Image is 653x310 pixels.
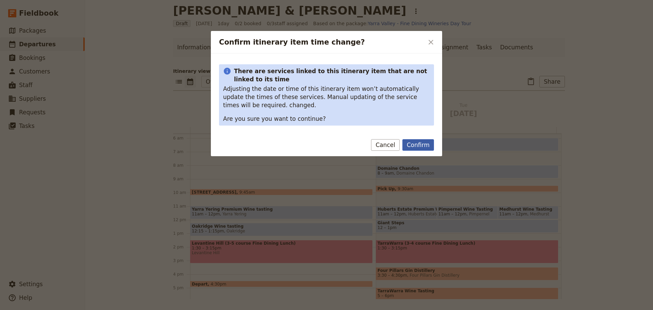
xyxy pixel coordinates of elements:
strong: There are services linked to this itinerary item that are not linked to its time [234,67,430,83]
button: Confirm [402,139,434,151]
p: Are you sure you want to continue? [223,115,430,123]
button: Close dialog [425,36,437,48]
h2: Confirm itinerary item time change? [219,37,424,47]
p: Adjusting the date or time of this itinerary item won’t automatically update the times of these s... [223,85,430,109]
button: Cancel [371,139,400,151]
